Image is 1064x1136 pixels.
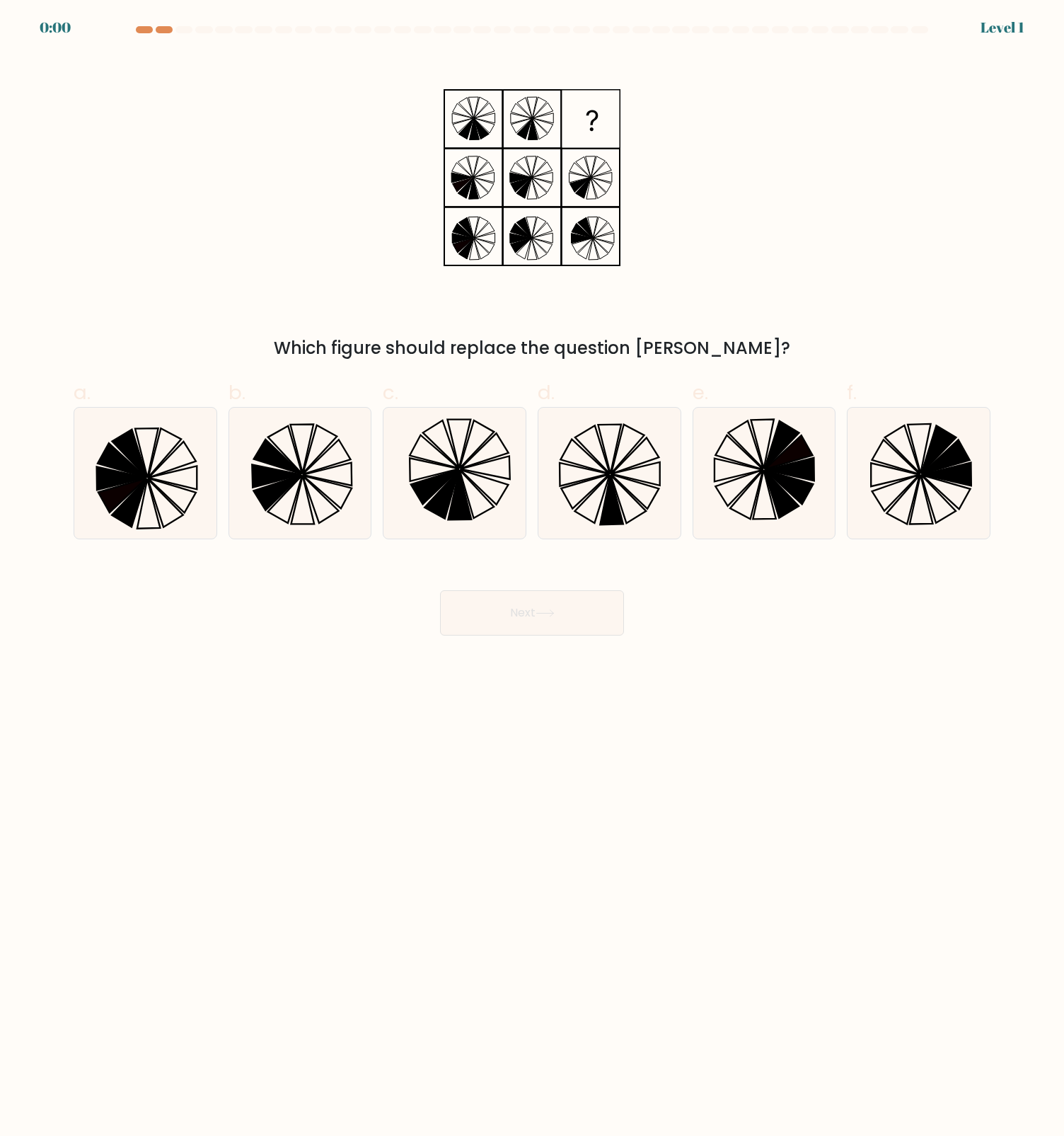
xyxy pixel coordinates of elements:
[847,379,857,406] span: f.
[74,379,91,406] span: a.
[229,379,245,406] span: b.
[383,379,398,406] span: c.
[440,590,624,636] button: Next
[82,335,982,361] div: Which figure should replace the question [PERSON_NAME]?
[981,17,1024,38] div: Level 1
[538,379,555,406] span: d.
[693,379,708,406] span: e.
[40,17,71,38] div: 0:00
